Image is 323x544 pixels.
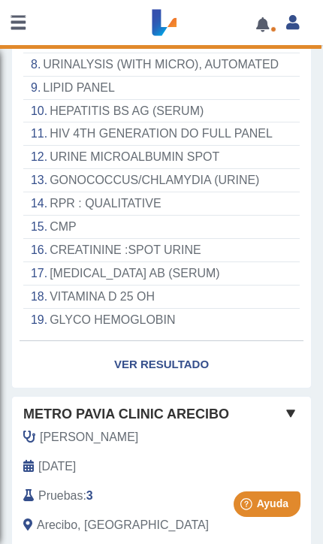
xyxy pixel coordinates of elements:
li: CMP [23,216,300,239]
li: URINE MICROALBUMIN SPOT [23,146,300,169]
span: Henriquez Crespo, Marie [40,428,138,446]
span: 2024-08-11 [38,458,76,476]
a: Ver Resultado [12,341,311,388]
iframe: Help widget launcher [189,485,306,527]
li: GLYCO HEMOGLOBIN [23,309,300,331]
li: VITAMINA D 25 OH [23,286,300,309]
li: CREATININE :SPOT URINE [23,239,300,262]
span: Metro Pavia Clinic Arecibo [23,404,229,425]
li: HEPATITIS BS AG (SERUM) [23,100,300,123]
li: URINALYSIS (WITH MICRO), AUTOMATED [23,53,300,77]
li: [MEDICAL_DATA] AB (SERUM) [23,262,300,286]
span: Arecibo, PR [37,516,209,534]
li: HIV 4TH GENERATION DO FULL PANEL [23,122,300,146]
li: GONOCOCCUS/CHLAMYDIA (URINE) [23,169,300,192]
li: RPR : QUALITATIVE [23,192,300,216]
span: Pruebas [38,487,83,505]
div: : [12,487,264,505]
b: 3 [86,489,93,502]
li: LIPID PANEL [23,77,300,100]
